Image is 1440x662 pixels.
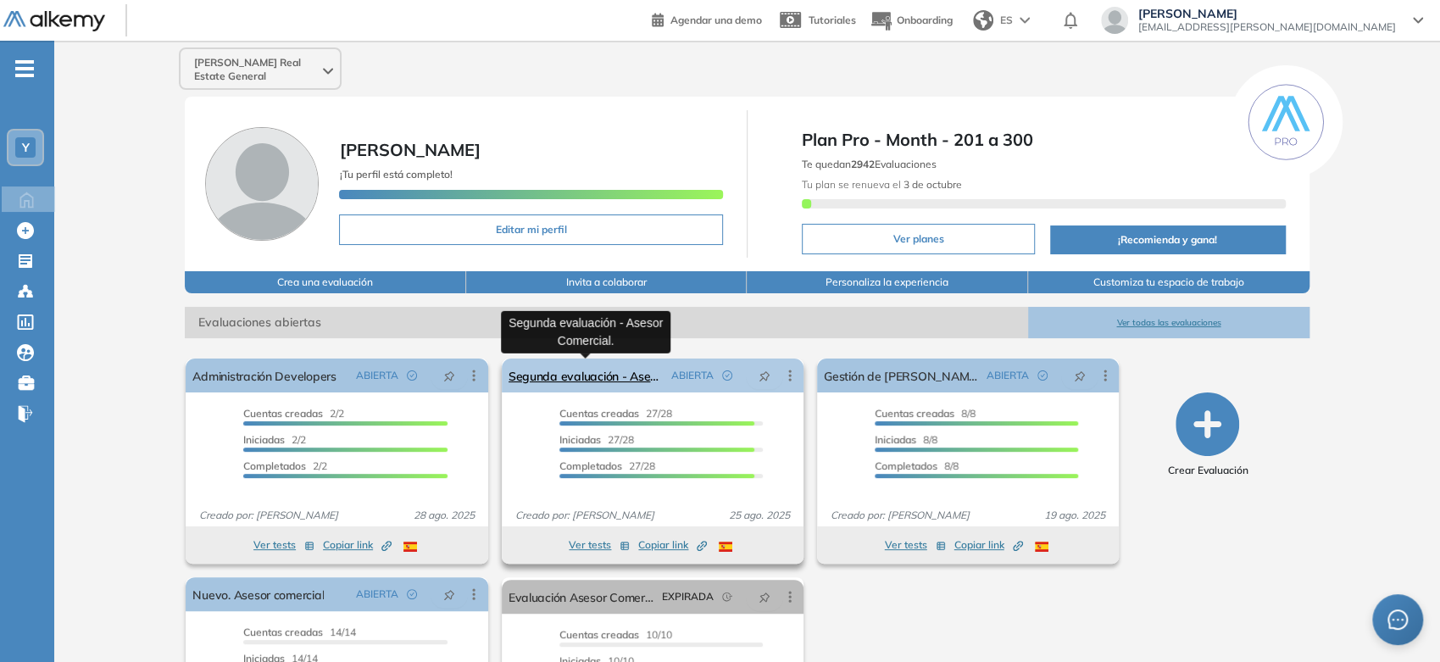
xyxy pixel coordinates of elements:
span: 8/8 [875,407,976,420]
span: 2/2 [243,433,306,446]
button: Invita a colaborar [466,271,748,293]
span: Tu plan se renueva el [802,178,962,191]
span: Tutoriales [809,14,856,26]
button: Customiza tu espacio de trabajo [1028,271,1309,293]
button: Copiar link [323,535,392,555]
button: pushpin [746,362,783,389]
span: Cuentas creadas [243,626,323,638]
span: 8/8 [875,459,959,472]
span: Completados [559,459,622,472]
span: Iniciadas [875,433,916,446]
span: check-circle [407,370,417,381]
img: Foto de perfil [205,127,319,241]
span: [PERSON_NAME] [1138,7,1396,20]
span: Agendar una demo [670,14,762,26]
span: 27/28 [559,407,672,420]
span: Copiar link [638,537,707,553]
span: ABIERTA [356,368,398,383]
span: 19 ago. 2025 [1037,508,1112,523]
span: Iniciadas [559,433,601,446]
span: pushpin [759,590,770,604]
button: pushpin [1061,362,1098,389]
img: Logo [3,11,105,32]
span: 27/28 [559,459,655,472]
span: pushpin [443,369,455,382]
div: Segunda evaluación - Asesor Comercial. [501,310,670,353]
span: pushpin [443,587,455,601]
button: Personaliza la experiencia [747,271,1028,293]
button: Ver tests [569,535,630,555]
span: 27/28 [559,433,634,446]
span: Plan Pro - Month - 201 a 300 [802,127,1286,153]
button: ¡Recomienda y gana! [1050,225,1286,254]
span: Onboarding [897,14,953,26]
span: 14/14 [243,626,356,638]
span: Iniciadas [243,433,285,446]
b: 3 de octubre [901,178,962,191]
span: 8/8 [875,433,937,446]
span: Te quedan Evaluaciones [802,158,937,170]
span: ES [1000,13,1013,28]
span: [PERSON_NAME] Real Estate General [194,56,320,83]
span: ¡Tu perfil está completo! [339,168,452,181]
span: Cuentas creadas [875,407,954,420]
span: [PERSON_NAME] [339,139,480,160]
span: field-time [722,592,732,602]
span: Evaluaciones abiertas [185,307,1028,338]
span: pushpin [1074,369,1086,382]
a: Agendar una demo [652,8,762,29]
img: ESP [1035,542,1048,552]
a: Nuevo. Asesor comercial [192,577,324,611]
span: Creado por: [PERSON_NAME] [824,508,976,523]
button: Ver tests [253,535,314,555]
button: Onboarding [870,3,953,39]
span: Copiar link [954,537,1023,553]
img: ESP [719,542,732,552]
span: ABIERTA [356,587,398,602]
div: Widget de chat [1355,581,1440,662]
img: arrow [1020,17,1030,24]
b: 2942 [851,158,875,170]
span: 2/2 [243,407,344,420]
a: Administración Developers [192,359,336,392]
a: Gestión de [PERSON_NAME]. [824,359,980,392]
i: - [15,67,34,70]
a: Segunda evaluación - Asesor Comercial. [509,359,664,392]
span: Cuentas creadas [243,407,323,420]
button: Editar mi perfil [339,214,723,245]
span: Y [22,141,30,154]
span: 28 ago. 2025 [407,508,481,523]
span: 2/2 [243,459,327,472]
span: Crear Evaluación [1167,463,1248,478]
span: pushpin [759,369,770,382]
span: Completados [243,459,306,472]
button: pushpin [746,583,783,610]
span: Cuentas creadas [559,407,639,420]
button: Ver tests [885,535,946,555]
button: Copiar link [638,535,707,555]
iframe: Chat Widget [1355,581,1440,662]
img: world [973,10,993,31]
span: check-circle [722,370,732,381]
span: 25 ago. 2025 [722,508,797,523]
span: Copiar link [323,537,392,553]
a: Evaluación Asesor Comercial [509,580,655,614]
span: Completados [875,459,937,472]
span: Cuentas creadas [559,628,639,641]
button: Ver todas las evaluaciones [1028,307,1309,338]
img: ESP [403,542,417,552]
button: pushpin [431,581,468,608]
span: ABIERTA [987,368,1029,383]
button: pushpin [431,362,468,389]
span: Creado por: [PERSON_NAME] [192,508,345,523]
span: ABIERTA [671,368,714,383]
button: Copiar link [954,535,1023,555]
span: check-circle [1037,370,1048,381]
span: EXPIRADA [662,589,714,604]
span: [EMAIL_ADDRESS][PERSON_NAME][DOMAIN_NAME] [1138,20,1396,34]
span: Creado por: [PERSON_NAME] [509,508,661,523]
span: check-circle [407,589,417,599]
button: Crear Evaluación [1167,392,1248,478]
button: Ver planes [802,224,1035,254]
button: Crea una evaluación [185,271,466,293]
